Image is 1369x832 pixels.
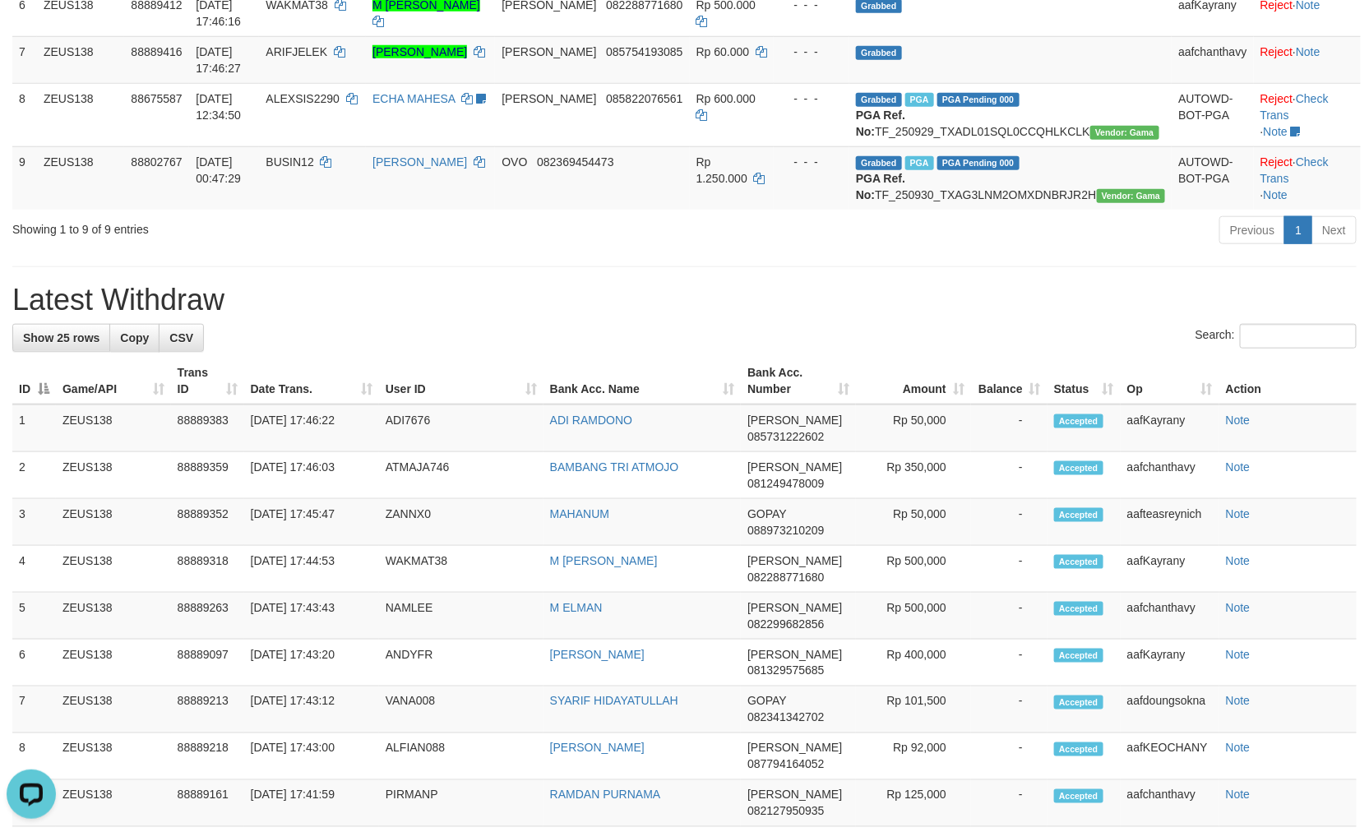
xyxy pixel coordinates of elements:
span: [PERSON_NAME] [747,554,842,567]
td: [DATE] 17:43:43 [244,593,379,640]
td: aafchanthavy [1172,36,1253,83]
td: 88889359 [171,452,244,499]
span: Grabbed [856,93,902,107]
span: 88889416 [131,45,182,58]
span: Vendor URL: https://trx31.1velocity.biz [1097,189,1166,203]
td: aafKayrany [1121,640,1219,686]
span: Grabbed [856,156,902,170]
td: Rp 500,000 [856,546,971,593]
td: ALFIAN088 [379,733,543,780]
a: Check Trans [1260,155,1329,185]
span: Rp 600.000 [696,92,756,105]
a: Reject [1260,45,1293,58]
td: ZEUS138 [56,593,171,640]
td: [DATE] 17:44:53 [244,546,379,593]
span: Copy [120,331,149,344]
span: Copy 082288771680 to clipboard [747,571,824,584]
th: User ID: activate to sort column ascending [379,358,543,404]
span: PGA Pending [937,156,1020,170]
td: [DATE] 17:45:47 [244,499,379,546]
a: Note [1226,601,1251,614]
span: Accepted [1054,461,1103,475]
span: ARIFJELEK [266,45,327,58]
td: ADI7676 [379,404,543,452]
a: Note [1226,414,1251,427]
td: 88889352 [171,499,244,546]
th: Amount: activate to sort column ascending [856,358,971,404]
td: 8 [12,733,56,780]
th: Date Trans.: activate to sort column ascending [244,358,379,404]
span: Accepted [1054,649,1103,663]
span: Copy 082299682856 to clipboard [747,617,824,631]
a: Note [1226,507,1251,520]
a: [PERSON_NAME] [372,45,467,58]
th: Op: activate to sort column ascending [1121,358,1219,404]
a: Note [1264,188,1288,201]
input: Search: [1240,324,1357,349]
a: M [PERSON_NAME] [550,554,658,567]
th: Game/API: activate to sort column ascending [56,358,171,404]
th: Status: activate to sort column ascending [1048,358,1121,404]
span: [PERSON_NAME] [747,788,842,802]
td: [DATE] 17:43:00 [244,733,379,780]
span: 88675587 [131,92,182,105]
a: Note [1226,695,1251,708]
span: Accepted [1054,508,1103,522]
a: Reject [1260,92,1293,105]
span: Marked by aafsreyleap [905,156,934,170]
td: Rp 500,000 [856,593,971,640]
a: CSV [159,324,204,352]
th: Action [1219,358,1357,404]
span: [PERSON_NAME] [502,92,596,105]
th: Trans ID: activate to sort column ascending [171,358,244,404]
td: Rp 50,000 [856,499,971,546]
td: aafchanthavy [1121,593,1219,640]
a: Previous [1219,216,1285,244]
a: [PERSON_NAME] [550,742,645,755]
span: Marked by aafpengsreynich [905,93,934,107]
td: - [971,686,1048,733]
div: Showing 1 to 9 of 9 entries [12,215,558,238]
a: ECHA MAHESA [372,92,455,105]
td: ZEUS138 [56,686,171,733]
td: - [971,546,1048,593]
div: - - - [780,44,843,60]
a: Show 25 rows [12,324,110,352]
span: Rp 1.250.000 [696,155,747,185]
span: [DATE] 12:34:50 [196,92,241,122]
a: 1 [1284,216,1312,244]
td: Rp 400,000 [856,640,971,686]
span: Copy 082369454473 to clipboard [537,155,613,169]
span: [PERSON_NAME] [747,460,842,474]
td: · [1254,36,1361,83]
span: Accepted [1054,602,1103,616]
td: · · [1254,83,1361,146]
a: Note [1226,554,1251,567]
td: 1 [12,404,56,452]
td: Rp 92,000 [856,733,971,780]
span: Accepted [1054,414,1103,428]
td: VANA008 [379,686,543,733]
td: 3 [12,499,56,546]
span: Copy 088973210209 to clipboard [747,524,824,537]
td: 7 [12,686,56,733]
a: Note [1226,742,1251,755]
td: 8 [12,83,37,146]
td: 88889263 [171,593,244,640]
td: Rp 350,000 [856,452,971,499]
span: Grabbed [856,46,902,60]
td: - [971,499,1048,546]
th: ID: activate to sort column descending [12,358,56,404]
span: Accepted [1054,696,1103,710]
td: - [971,640,1048,686]
td: 88889097 [171,640,244,686]
td: 88889161 [171,780,244,827]
td: [DATE] 17:43:12 [244,686,379,733]
span: Vendor URL: https://trx31.1velocity.biz [1090,126,1159,140]
td: - [971,593,1048,640]
a: Note [1264,125,1288,138]
span: Copy 085731222602 to clipboard [747,430,824,443]
a: MAHANUM [550,507,609,520]
td: 88889213 [171,686,244,733]
td: ZEUS138 [56,640,171,686]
